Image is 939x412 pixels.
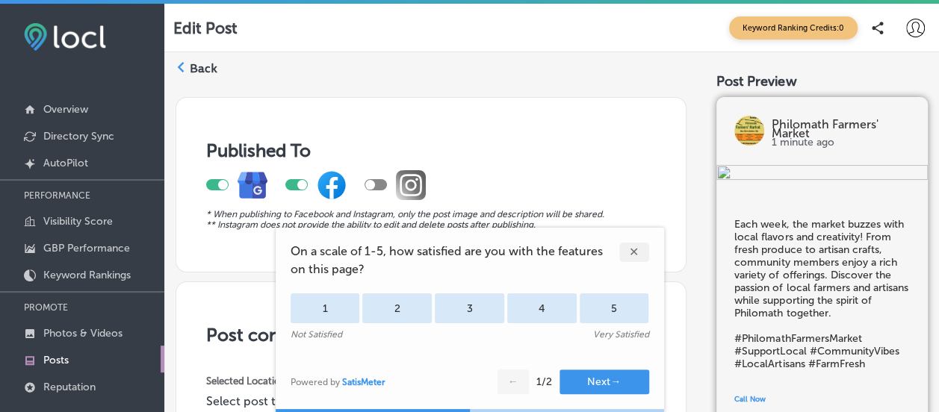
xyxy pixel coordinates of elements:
button: ← [498,369,529,394]
span: On a scale of 1-5, how satisfied are you with the features on this page? [291,243,619,278]
p: Overview [43,103,88,116]
div: Powered by [291,377,385,387]
span: Call Now [734,395,766,404]
div: 1 [291,293,360,323]
div: 3 [435,293,504,323]
p: GBP Performance [43,242,130,255]
img: logo [734,116,764,146]
p: Directory Sync [43,130,114,143]
p: Keyword Rankings [43,269,131,281]
p: 1 minute ago [772,138,910,147]
button: Next→ [560,369,649,394]
h3: Published To [206,140,656,161]
h5: Each week, the market buzzes with local flavors and creativity! From fresh produce to artisan cra... [734,218,910,370]
p: AutoPilot [43,157,88,169]
div: ✕ [619,243,649,262]
i: * When publishing to Facebook and Instagram, only the post image and description will be shared. [206,209,604,219]
p: Philomath Farmers' Market [772,120,910,138]
div: Post Preview [716,73,928,90]
img: fda3e92497d09a02dc62c9cd864e3231.png [24,23,106,51]
i: ** Instagram does not provide the ability to edit and delete posts after publishing. [206,219,536,230]
p: Photos & Videos [43,327,123,340]
div: 5 [580,293,649,323]
span: Selected Locations ( 1 ) [206,375,303,387]
div: Very Satisfied [593,329,649,340]
h3: Post content [206,324,656,346]
img: 41ff67da-c45f-4f2d-b4b2-662712cdefff [716,165,928,182]
div: 1 / 2 [536,375,552,388]
div: 2 [362,293,432,323]
p: Select post type [206,394,656,408]
div: 4 [507,293,577,323]
label: Back [190,60,217,77]
p: Edit Post [173,19,238,37]
div: Not Satisfied [291,329,342,340]
p: Visibility Score [43,215,113,228]
span: Keyword Ranking Credits: 0 [729,16,858,40]
a: SatisMeter [342,377,385,387]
